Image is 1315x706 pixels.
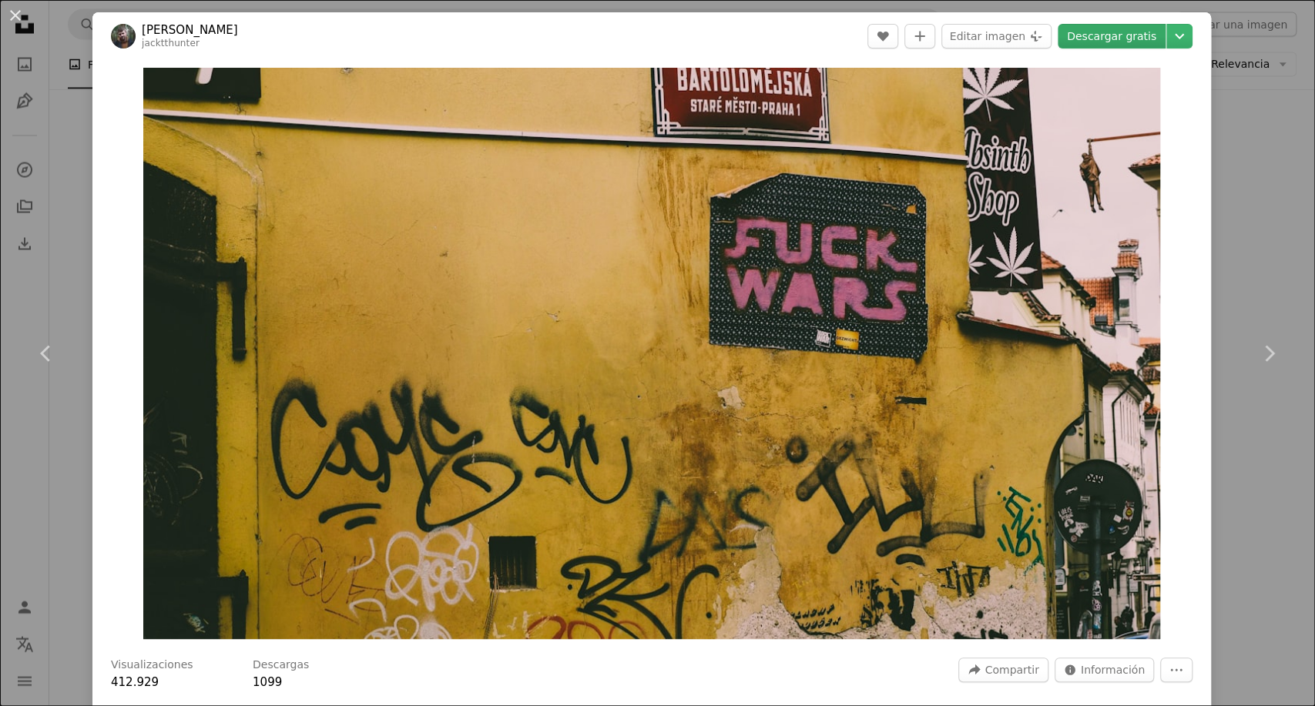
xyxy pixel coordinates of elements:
span: 412.929 [111,675,159,689]
button: Compartir esta imagen [958,657,1048,682]
img: Ve al perfil de Jack Hunter [111,24,136,49]
button: Elegir el tamaño de descarga [1166,24,1193,49]
button: Añade a la colección [904,24,935,49]
a: Siguiente [1223,279,1315,427]
a: [PERSON_NAME] [142,22,238,38]
span: Compartir [985,658,1038,681]
h3: Descargas [253,657,309,673]
span: Información [1081,658,1145,681]
a: jacktthunter [142,38,200,49]
h3: Visualizaciones [111,657,193,673]
button: Más acciones [1160,657,1193,682]
img: Fotografía de primer plano de impresión de pared amarilla [143,68,1159,639]
a: Descargar gratis [1058,24,1166,49]
button: Estadísticas sobre esta imagen [1055,657,1154,682]
button: Ampliar en esta imagen [143,68,1159,639]
button: Me gusta [867,24,898,49]
button: Editar imagen [941,24,1052,49]
span: 1099 [253,675,282,689]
